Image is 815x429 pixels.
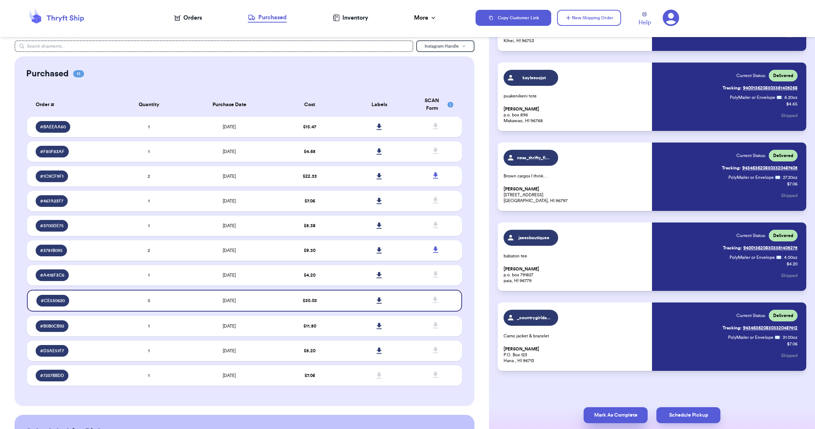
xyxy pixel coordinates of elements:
[223,298,236,303] span: [DATE]
[223,324,236,328] span: [DATE]
[416,40,474,52] button: Instagram Handle
[773,73,793,79] span: Delivered
[781,188,798,204] button: Shipped
[41,298,65,304] span: # CE530620
[304,273,315,277] span: $ 4.20
[148,174,150,179] span: 2
[584,407,648,423] button: Mark As Complete
[517,315,552,321] span: _countrygirldatswhy_
[723,82,798,94] a: Tracking:9400136208303361405268
[303,324,316,328] span: $ 11.50
[729,255,782,260] span: PolyMailer or Envelope ✉️
[517,75,552,81] span: kayleesojot
[476,10,551,26] button: Copy Customer Link
[557,10,621,26] button: New Shipping Order
[783,334,798,340] span: 31.00 oz
[780,175,782,180] span: :
[40,173,64,179] span: # 1C9CF9F1
[736,233,766,238] span: Current Status:
[40,124,66,130] span: # BAEEAA60
[303,125,316,129] span: $ 13.47
[780,334,781,340] span: :
[504,106,648,124] p: p.o. box 896 Makawao, HI 96768
[504,93,648,99] p: puakenikeni tote
[275,93,345,117] th: Cost
[40,373,64,378] span: # 7237BBDD
[304,224,315,228] span: $ 5.38
[148,324,150,328] span: 1
[15,40,413,52] input: Search shipments...
[303,298,317,303] span: $ 30.03
[333,13,368,22] a: Inventory
[174,13,202,22] a: Orders
[773,313,793,318] span: Delivered
[781,268,798,284] button: Shipped
[504,173,648,179] p: Brown cargos I think…
[722,165,741,171] span: Tracking:
[223,149,236,154] span: [DATE]
[736,153,766,159] span: Current Status:
[223,349,236,353] span: [DATE]
[723,242,798,254] a: Tracking:9400136208303361405275
[223,224,236,228] span: [DATE]
[305,373,315,378] span: $ 7.06
[40,323,64,329] span: # B0B0CB92
[787,181,798,187] p: $ 7.06
[782,95,783,100] span: :
[40,149,64,155] span: # F80F83AF
[504,346,648,364] p: P.O. Box 123 Hana , HI 96713
[304,248,315,253] span: $ 9.30
[73,70,84,77] span: 11
[504,266,648,284] p: p.o. box 791827 paia, HI 96779
[148,199,150,203] span: 1
[736,73,766,79] span: Current Status:
[148,298,150,303] span: 5
[184,93,275,117] th: Purchase Date
[723,322,798,334] a: Tracking:9434636208303320487412
[27,93,114,117] th: Order #
[723,325,742,331] span: Tracking:
[114,93,183,117] th: Quantity
[148,149,150,154] span: 1
[773,233,793,238] span: Delivered
[639,18,651,27] span: Help
[223,273,236,277] span: [DATE]
[414,13,437,22] div: More
[148,224,150,228] span: 1
[40,348,64,354] span: # D3AE51F7
[248,13,287,23] a: Purchased
[418,97,453,112] div: SCAN Form
[223,199,236,203] span: [DATE]
[248,13,287,22] div: Purchased
[504,346,539,352] span: [PERSON_NAME]
[40,223,64,229] span: # 3700DE75
[723,85,742,91] span: Tracking:
[781,108,798,124] button: Shipped
[781,348,798,364] button: Shipped
[305,199,315,203] span: $ 7.06
[504,266,539,272] span: [PERSON_NAME]
[303,174,317,179] span: $ 22.33
[786,101,798,107] p: $ 4.65
[723,245,742,251] span: Tracking:
[504,187,539,192] span: [PERSON_NAME]
[504,253,648,259] p: babaton tee
[639,12,651,27] a: Help
[148,125,150,129] span: 1
[223,373,236,378] span: [DATE]
[26,68,69,80] h2: Purchased
[345,93,414,117] th: Labels
[787,261,798,267] p: $ 4.20
[40,248,63,253] span: # 3781B095
[504,186,648,204] p: [STREET_ADDRESS] [GEOGRAPHIC_DATA], HI 96797
[40,272,64,278] span: # A418F3C6
[773,153,793,159] span: Delivered
[148,273,150,277] span: 1
[304,349,315,353] span: $ 5.20
[656,407,720,423] button: Schedule Pickup
[783,175,798,180] span: 27.20 oz
[425,44,459,48] span: Instagram Handle
[728,335,780,340] span: PolyMailer or Envelope ✉️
